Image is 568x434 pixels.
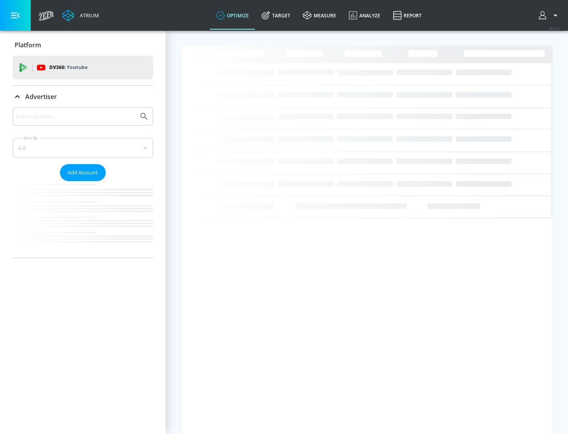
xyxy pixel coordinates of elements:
a: Report [387,1,428,30]
div: DV360: Youtube [13,56,153,79]
div: Advertiser [13,107,153,258]
div: Advertiser [13,86,153,108]
div: A-Z [13,138,153,158]
p: Platform [15,41,41,49]
label: Sort By [22,135,39,140]
div: Platform [13,34,153,56]
a: measure [297,1,342,30]
span: Add Account [68,168,98,177]
span: v 4.22.2 [549,26,560,30]
a: optimize [210,1,255,30]
a: Atrium [62,9,99,21]
p: Advertiser [25,92,57,101]
nav: list of Advertiser [13,181,153,258]
a: Target [255,1,297,30]
p: DV360: [49,63,88,72]
p: Youtube [67,63,88,71]
a: Analyze [342,1,387,30]
button: Add Account [60,164,106,181]
div: Atrium [77,12,99,19]
input: Search by name [16,111,135,122]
